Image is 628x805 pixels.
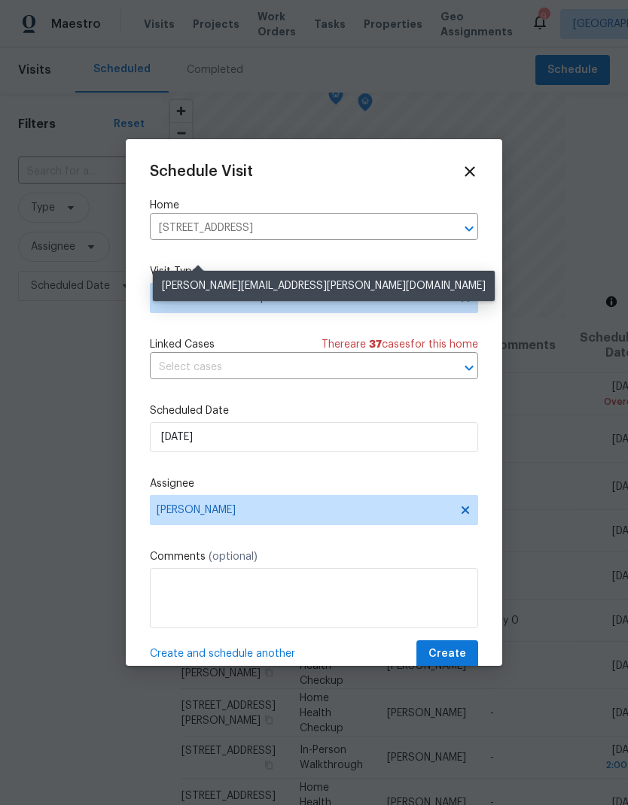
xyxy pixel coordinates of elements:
[459,218,480,239] button: Open
[150,476,478,491] label: Assignee
[369,339,382,350] span: 37
[459,357,480,378] button: Open
[462,163,478,180] span: Close
[157,504,452,516] span: [PERSON_NAME]
[150,646,295,661] span: Create and schedule another
[150,217,436,240] input: Enter in an address
[150,356,436,379] input: Select cases
[150,337,215,352] span: Linked Cases
[150,164,253,179] span: Schedule Visit
[150,198,478,213] label: Home
[150,549,478,564] label: Comments
[150,264,478,279] label: Visit Type
[150,422,478,452] input: M/D/YYYY
[150,403,478,418] label: Scheduled Date
[428,645,466,664] span: Create
[416,640,478,668] button: Create
[322,337,478,352] span: There are case s for this home
[209,551,258,562] span: (optional)
[153,271,495,301] div: [PERSON_NAME][EMAIL_ADDRESS][PERSON_NAME][DOMAIN_NAME]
